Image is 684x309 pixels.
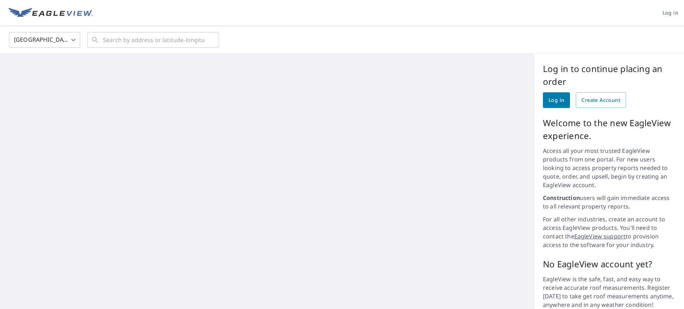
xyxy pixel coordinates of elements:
[543,275,675,309] p: EagleView is the safe, fast, and easy way to receive accurate roof measurements. Register [DATE] ...
[663,9,678,17] span: Log in
[543,92,570,108] a: Log in
[543,146,675,189] p: Access all your most trusted EagleView products from one portal. For new users looking to access ...
[574,232,626,240] a: EagleView support
[103,30,204,50] input: Search by address or latitude-longitude
[576,92,626,108] a: Create Account
[543,62,675,88] p: Log in to continue placing an order
[543,117,675,142] p: Welcome to the new EagleView experience.
[543,194,675,211] p: users will gain immediate access to all relevant property reports.
[543,215,675,249] p: For all other industries, create an account to access EagleView products. You'll need to contact ...
[9,30,80,50] div: [GEOGRAPHIC_DATA]
[581,96,620,105] span: Create Account
[9,8,93,19] img: EV Logo
[549,96,564,105] span: Log in
[543,258,675,271] p: No EagleView account yet?
[543,194,580,202] strong: Construction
